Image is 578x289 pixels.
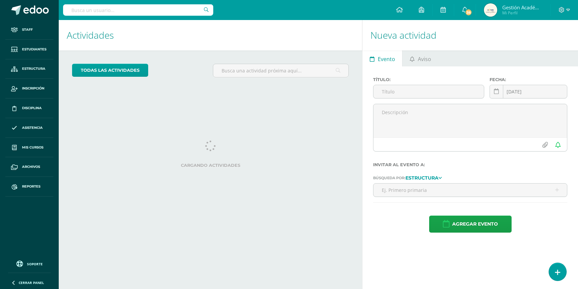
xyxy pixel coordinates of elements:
a: Reportes [5,177,53,197]
label: Fecha: [490,77,567,82]
label: Título: [373,77,484,82]
input: Busca un usuario... [63,4,213,16]
span: Cerrar panel [19,280,44,285]
span: Mis cursos [22,145,43,150]
a: Staff [5,20,53,40]
a: Estructura [5,59,53,79]
button: Agregar evento [429,216,512,233]
span: Agregar evento [452,216,498,232]
strong: Estructura [405,175,439,181]
span: Staff [22,27,33,32]
a: Disciplina [5,98,53,118]
span: Estructura [22,66,45,71]
span: Reportes [22,184,40,189]
input: Título [373,85,484,98]
span: Archivos [22,164,40,170]
span: Soporte [27,262,43,266]
h1: Nueva actividad [370,20,570,50]
label: Invitar al evento a: [373,162,567,167]
a: Asistencia [5,118,53,138]
h1: Actividades [67,20,354,50]
span: Asistencia [22,125,43,130]
a: Aviso [402,50,438,66]
input: Fecha de entrega [490,85,567,98]
label: Cargando actividades [72,163,349,168]
span: Estudiantes [22,47,46,52]
a: Estudiantes [5,40,53,59]
span: Gestión Académica [502,4,542,11]
span: Búsqueda por: [373,176,405,180]
a: Estructura [405,175,442,180]
a: todas las Actividades [72,64,148,77]
input: Ej. Primero primaria [373,184,567,197]
input: Busca una actividad próxima aquí... [213,64,348,77]
a: Evento [362,50,402,66]
span: Mi Perfil [502,10,542,16]
span: Aviso [418,51,431,67]
a: Soporte [8,259,51,268]
img: ff93632bf489dcbc5131d32d8a4af367.png [484,3,497,17]
span: Disciplina [22,105,42,111]
span: Evento [378,51,395,67]
a: Mis cursos [5,138,53,158]
span: Inscripción [22,86,44,91]
a: Archivos [5,157,53,177]
span: 38 [465,9,472,16]
a: Inscripción [5,79,53,98]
